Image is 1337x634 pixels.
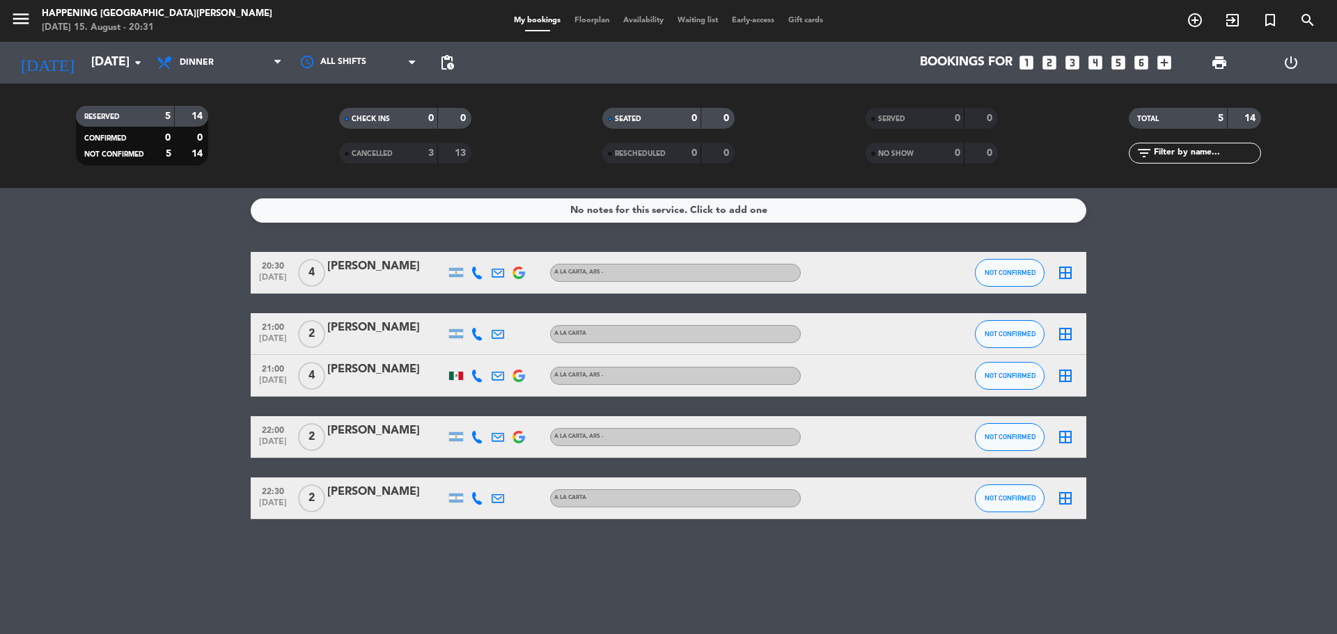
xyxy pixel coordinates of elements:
span: NOT CONFIRMED [84,151,144,158]
div: [PERSON_NAME] [327,422,446,440]
button: NOT CONFIRMED [975,423,1045,451]
span: [DATE] [256,437,290,453]
strong: 0 [955,113,960,123]
img: google-logo.png [513,370,525,382]
span: My bookings [507,17,568,24]
span: print [1211,54,1228,71]
span: 22:30 [256,482,290,498]
span: Dinner [180,58,214,68]
div: [PERSON_NAME] [327,360,446,379]
span: SERVED [878,116,905,122]
i: border_all [1057,367,1074,384]
i: arrow_drop_down [130,54,146,71]
i: add_circle_outline [1187,12,1203,29]
i: [DATE] [10,47,84,78]
strong: 0 [987,113,995,123]
div: [DATE] 15. August - 20:31 [42,21,272,35]
strong: 0 [197,133,205,143]
i: exit_to_app [1224,12,1241,29]
i: looks_5 [1109,54,1127,72]
span: 4 [298,362,325,390]
span: NOT CONFIRMED [985,330,1035,338]
span: Early-access [725,17,781,24]
strong: 0 [724,148,732,158]
span: Bookings for [920,56,1012,70]
span: [DATE] [256,334,290,350]
span: TOTAL [1137,116,1159,122]
strong: 0 [691,148,697,158]
span: , ARS - [586,434,603,439]
div: [PERSON_NAME] [327,257,446,276]
span: A LA CARTA [554,434,603,439]
span: SEATED [615,116,641,122]
i: border_all [1057,490,1074,507]
div: LOG OUT [1255,42,1327,84]
span: 4 [298,259,325,287]
strong: 14 [1244,113,1258,123]
span: [DATE] [256,376,290,392]
span: pending_actions [439,54,455,71]
strong: 0 [987,148,995,158]
strong: 0 [428,113,434,123]
div: [PERSON_NAME] [327,319,446,337]
strong: 14 [191,149,205,159]
span: A LA CARTA [554,269,603,275]
i: looks_4 [1086,54,1104,72]
strong: 0 [724,113,732,123]
span: 21:00 [256,360,290,376]
strong: 14 [191,111,205,121]
div: Happening [GEOGRAPHIC_DATA][PERSON_NAME] [42,7,272,21]
strong: 13 [455,148,469,158]
i: border_all [1057,264,1074,281]
i: looks_two [1040,54,1058,72]
i: menu [10,8,31,29]
strong: 5 [165,111,171,121]
span: CONFIRMED [84,135,127,142]
span: , ARS - [586,372,603,378]
strong: 3 [428,148,434,158]
span: NOT CONFIRMED [985,494,1035,502]
img: google-logo.png [513,431,525,443]
i: turned_in_not [1262,12,1279,29]
button: NOT CONFIRMED [975,259,1045,287]
span: 20:30 [256,257,290,273]
strong: 0 [691,113,697,123]
i: looks_6 [1132,54,1150,72]
i: looks_3 [1063,54,1081,72]
strong: 5 [166,149,171,159]
button: menu [10,8,31,34]
i: power_settings_new [1283,54,1299,71]
strong: 0 [460,113,469,123]
span: 2 [298,484,325,512]
img: google-logo.png [513,267,525,279]
span: Gift cards [781,17,830,24]
span: RESCHEDULED [615,150,666,157]
span: Availability [616,17,671,24]
span: A LA CARTA [554,495,586,500]
span: , ARS - [586,269,603,275]
strong: 0 [165,133,171,143]
span: A LA CARTA [554,372,603,378]
i: add_box [1155,54,1173,72]
span: NOT CONFIRMED [985,269,1035,276]
span: Floorplan [568,17,616,24]
button: NOT CONFIRMED [975,362,1045,390]
span: NOT CONFIRMED [985,433,1035,441]
span: [DATE] [256,498,290,514]
strong: 5 [1218,113,1223,123]
span: 21:00 [256,318,290,334]
strong: 0 [955,148,960,158]
span: 2 [298,423,325,451]
button: NOT CONFIRMED [975,320,1045,348]
span: NOT CONFIRMED [985,372,1035,379]
span: 22:00 [256,421,290,437]
span: NO SHOW [878,150,914,157]
i: border_all [1057,429,1074,445]
button: NOT CONFIRMED [975,484,1045,512]
span: A LA CARTA [554,331,586,336]
div: [PERSON_NAME] [327,483,446,501]
i: filter_list [1136,145,1152,161]
input: Filter by name... [1152,145,1260,161]
span: Waiting list [671,17,725,24]
span: CHECK INS [352,116,390,122]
